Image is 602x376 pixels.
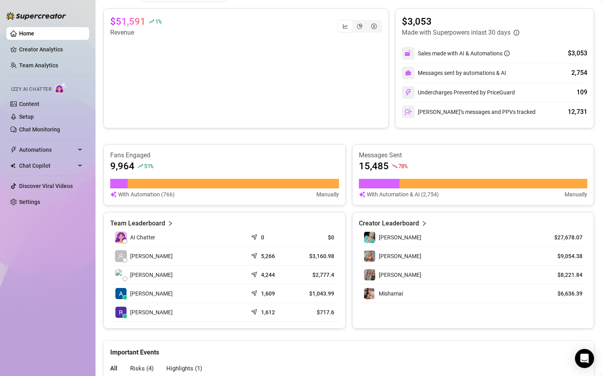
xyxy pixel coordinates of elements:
[359,219,419,228] article: Creator Leaderboard
[166,365,202,372] span: Highlights ( 1 )
[110,160,134,172] article: 9,964
[110,151,339,160] article: Fans Engaged
[504,51,510,56] span: info-circle
[118,253,124,259] span: user
[379,234,421,241] span: [PERSON_NAME]
[577,88,587,97] div: 109
[19,43,83,56] a: Creator Analytics
[546,233,583,241] article: $27,678.07
[343,23,348,29] span: line-chart
[367,190,439,199] article: With Automation & AI (2,754)
[298,290,334,298] article: $1,043.99
[402,86,515,99] div: Undercharges Prevented by PriceGuard
[110,219,165,228] article: Team Leaderboard
[130,270,173,279] span: [PERSON_NAME]
[405,89,412,96] img: svg%3e
[571,68,587,78] div: 2,754
[19,199,40,205] a: Settings
[19,126,60,133] a: Chat Monitoring
[402,67,506,79] div: Messages sent by automations & AI
[130,252,173,260] span: [PERSON_NAME]
[110,341,587,357] div: Important Events
[402,15,519,28] article: $3,053
[19,114,34,120] a: Setup
[19,159,76,172] span: Chat Copilot
[19,101,39,107] a: Content
[130,233,155,242] span: AI Chatter
[402,106,536,118] div: [PERSON_NAME]’s messages and PPVs tracked
[10,147,17,153] span: thunderbolt
[19,183,73,189] a: Discover Viral Videos
[261,252,275,260] article: 5,266
[405,108,412,116] img: svg%3e
[19,62,58,69] a: Team Analytics
[115,288,127,299] img: AMANDA LOZANO
[364,251,375,262] img: Laura
[364,288,375,299] img: Mishamai
[568,107,587,117] div: 12,731
[421,219,427,228] span: right
[118,190,175,199] article: With Automation (766)
[298,233,334,241] article: $0
[110,28,161,37] article: Revenue
[110,365,117,372] span: All
[261,271,275,279] article: 4,244
[55,82,67,94] img: AI Chatter
[138,163,143,169] span: rise
[364,269,375,280] img: Laura
[19,30,34,37] a: Home
[261,290,275,298] article: 1,609
[405,70,411,76] img: svg%3e
[251,288,259,296] span: send
[568,49,587,58] div: $3,053
[316,190,339,199] article: Manually
[546,290,583,298] article: $6,636.39
[546,271,583,279] article: $8,221.84
[130,308,173,317] span: [PERSON_NAME]
[130,289,173,298] span: [PERSON_NAME]
[392,163,397,169] span: fall
[144,162,153,170] span: 51 %
[6,12,66,20] img: logo-BBDzfeDw.svg
[405,50,412,57] img: svg%3e
[359,151,588,160] article: Messages Sent
[514,30,519,35] span: info-circle
[110,15,146,28] article: $51,591
[379,272,421,278] span: [PERSON_NAME]
[149,19,154,24] span: rise
[155,18,161,25] span: 1 %
[298,252,334,260] article: $3,160.98
[251,307,259,315] span: send
[402,28,510,37] article: Made with Superpowers in last 30 days
[115,307,127,318] img: Rose Cazares
[251,270,259,278] span: send
[298,308,334,316] article: $717.6
[19,143,76,156] span: Automations
[398,162,407,170] span: 78 %
[546,252,583,260] article: $9,054.38
[575,349,594,368] div: Open Intercom Messenger
[357,23,362,29] span: pie-chart
[418,49,510,58] div: Sales made with AI & Automations
[298,271,334,279] article: $2,777.4
[11,86,51,93] span: Izzy AI Chatter
[115,269,127,280] img: Andrea Lozano
[10,163,16,168] img: Chat Copilot
[379,290,403,297] span: Mishamai
[379,253,421,259] span: [PERSON_NAME]
[364,232,375,243] img: Emily
[261,233,264,241] article: 0
[110,190,117,199] img: svg%3e
[168,219,173,228] span: right
[251,232,259,240] span: send
[359,190,365,199] img: svg%3e
[337,20,382,33] div: segmented control
[565,190,587,199] article: Manually
[251,251,259,259] span: send
[371,23,377,29] span: dollar-circle
[359,160,389,172] article: 15,485
[130,365,154,372] span: Risks ( 4 )
[115,231,127,243] img: izzy-ai-chatter-avatar-DDCN_rTZ.svg
[261,308,275,316] article: 1,612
